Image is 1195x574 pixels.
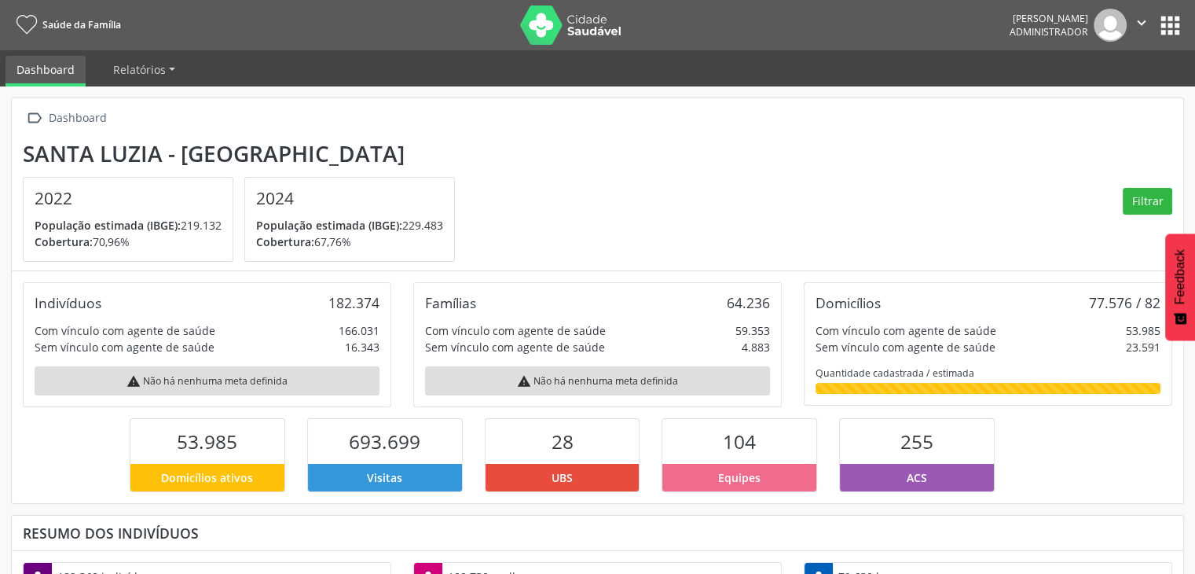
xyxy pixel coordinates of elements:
div: Sem vínculo com agente de saúde [35,339,214,355]
span: Visitas [367,469,402,486]
div: Sem vínculo com agente de saúde [816,339,995,355]
span: População estimada (IBGE): [35,218,181,233]
i:  [1133,14,1150,31]
div: [PERSON_NAME] [1010,12,1088,25]
span: Relatórios [113,62,166,77]
div: Famílias [425,294,476,311]
div: 77.576 / 82 [1089,294,1160,311]
a: Dashboard [5,56,86,86]
div: 64.236 [727,294,770,311]
i: warning [517,374,531,388]
i:  [23,107,46,130]
div: 4.883 [742,339,770,355]
div: Com vínculo com agente de saúde [35,322,215,339]
div: Domicílios [816,294,881,311]
div: Dashboard [46,107,109,130]
p: 70,96% [35,234,222,250]
i: warning [126,374,141,388]
span: UBS [552,469,573,486]
h4: 2022 [35,189,222,208]
span: População estimada (IBGE): [256,218,402,233]
span: Feedback [1173,249,1187,304]
div: Indivíduos [35,294,101,311]
span: 104 [723,429,756,454]
a: Relatórios [102,56,186,83]
div: Não há nenhuma meta definida [425,366,770,396]
span: 28 [552,429,574,454]
a:  Dashboard [23,107,109,130]
span: Saúde da Família [42,18,121,31]
span: Administrador [1010,25,1088,39]
img: img [1094,9,1127,42]
span: 255 [900,429,933,454]
span: Cobertura: [35,234,93,249]
span: 693.699 [349,429,420,454]
div: Resumo dos indivíduos [23,524,1172,542]
button: Filtrar [1123,188,1172,215]
div: 59.353 [735,322,770,339]
span: Equipes [718,469,761,486]
div: 182.374 [328,294,379,311]
span: Cobertura: [256,234,314,249]
div: 16.343 [345,339,379,355]
p: 219.132 [35,217,222,234]
div: 53.985 [1126,322,1160,339]
div: Sem vínculo com agente de saúde [425,339,605,355]
button: apps [1157,12,1184,39]
p: 229.483 [256,217,443,234]
div: Quantidade cadastrada / estimada [816,366,1160,380]
div: 23.591 [1126,339,1160,355]
div: Santa Luzia - [GEOGRAPHIC_DATA] [23,141,466,167]
h4: 2024 [256,189,443,208]
button:  [1127,9,1157,42]
span: ACS [907,469,927,486]
div: Com vínculo com agente de saúde [816,322,996,339]
span: Domicílios ativos [161,469,253,486]
a: Saúde da Família [11,12,121,38]
div: Com vínculo com agente de saúde [425,322,606,339]
p: 67,76% [256,234,443,250]
div: 166.031 [339,322,379,339]
div: Não há nenhuma meta definida [35,366,379,396]
span: 53.985 [177,429,237,454]
button: Feedback - Mostrar pesquisa [1165,234,1195,340]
